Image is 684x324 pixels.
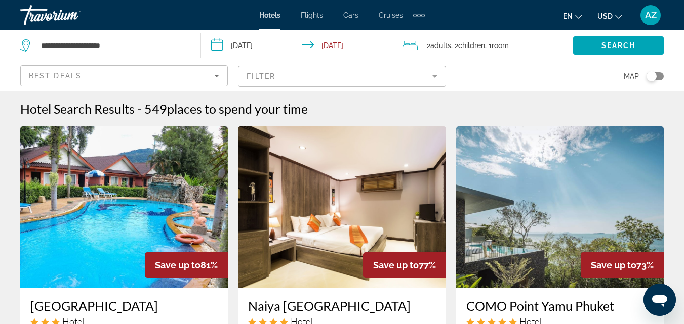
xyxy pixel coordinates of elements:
span: places to spend your time [167,101,308,116]
img: Hotel image [456,126,664,288]
a: Flights [301,11,323,19]
span: Map [624,69,639,83]
a: COMO Point Yamu Phuket [466,298,654,313]
mat-select: Sort by [29,70,219,82]
a: Cars [343,11,358,19]
span: Best Deals [29,72,82,80]
iframe: Кнопка запуска окна обмена сообщениями [643,284,676,316]
span: 2 [427,38,451,53]
button: Toggle map [639,72,664,81]
button: Search [573,36,664,55]
a: Cruises [379,11,403,19]
button: Travelers: 2 adults, 2 children [392,30,573,61]
span: - [137,101,142,116]
img: Hotel image [20,126,228,288]
button: Filter [238,65,446,87]
button: Extra navigation items [413,7,425,23]
span: Room [492,41,509,50]
div: 81% [145,252,228,278]
span: Save up to [155,260,200,270]
span: Adults [430,41,451,50]
h2: 549 [144,101,308,116]
button: Change currency [597,9,622,23]
button: User Menu [637,5,664,26]
span: Save up to [591,260,636,270]
span: , 1 [485,38,509,53]
button: Check-in date: Sep 15, 2025 Check-out date: Sep 16, 2025 [201,30,392,61]
span: en [563,12,573,20]
div: 77% [363,252,446,278]
img: Hotel image [238,126,446,288]
span: , 2 [451,38,485,53]
h1: Hotel Search Results [20,101,135,116]
a: [GEOGRAPHIC_DATA] [30,298,218,313]
a: Travorium [20,2,122,28]
span: Search [601,41,636,50]
a: Hotels [259,11,280,19]
span: Children [458,41,485,50]
button: Change language [563,9,582,23]
a: Naiya [GEOGRAPHIC_DATA] [248,298,435,313]
span: AZ [645,10,657,20]
div: 73% [581,252,664,278]
span: Save up to [373,260,419,270]
span: USD [597,12,613,20]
